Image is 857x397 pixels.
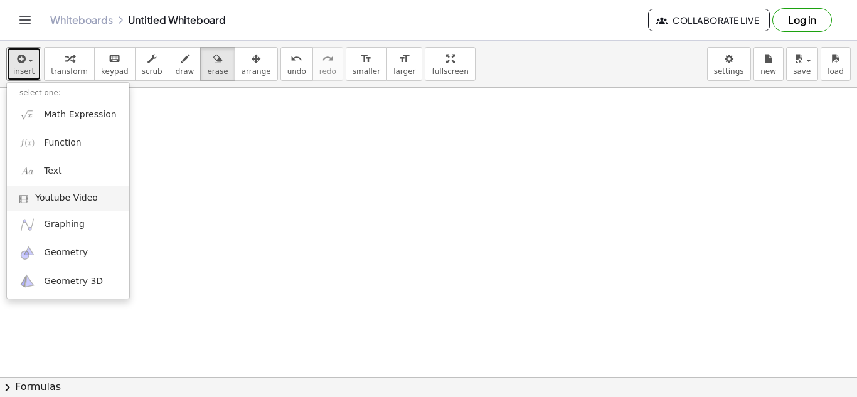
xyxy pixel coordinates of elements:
span: redo [319,67,336,76]
i: format_size [398,51,410,66]
span: fullscreen [432,67,468,76]
span: arrange [242,67,271,76]
i: format_size [360,51,372,66]
button: format_sizelarger [386,47,422,81]
button: save [786,47,818,81]
span: Collaborate Live [659,14,759,26]
span: new [760,67,776,76]
span: Text [44,165,61,177]
span: load [828,67,844,76]
button: arrange [235,47,278,81]
a: Function [7,129,129,157]
button: Collaborate Live [648,9,770,31]
img: ggb-geometry.svg [19,245,35,261]
span: keypad [101,67,129,76]
span: draw [176,67,194,76]
span: settings [714,67,744,76]
button: Log in [772,8,832,32]
button: new [753,47,784,81]
img: ggb-graphing.svg [19,217,35,233]
img: Aa.png [19,164,35,179]
button: erase [200,47,235,81]
button: undoundo [280,47,313,81]
span: erase [207,67,228,76]
a: Geometry [7,239,129,267]
span: Graphing [44,218,85,231]
button: scrub [135,47,169,81]
i: redo [322,51,334,66]
a: Whiteboards [50,14,113,26]
button: Toggle navigation [15,10,35,30]
span: Youtube Video [35,192,98,204]
i: keyboard [109,51,120,66]
button: keyboardkeypad [94,47,136,81]
li: select one: [7,86,129,100]
img: ggb-3d.svg [19,273,35,289]
span: transform [51,67,88,76]
a: Geometry 3D [7,267,129,295]
span: Math Expression [44,109,116,121]
a: Graphing [7,211,129,239]
button: redoredo [312,47,343,81]
button: settings [707,47,751,81]
button: draw [169,47,201,81]
button: fullscreen [425,47,475,81]
img: f_x.png [19,135,35,151]
img: sqrt_x.png [19,107,35,122]
span: Geometry 3D [44,275,103,288]
button: transform [44,47,95,81]
span: undo [287,67,306,76]
span: scrub [142,67,162,76]
i: undo [290,51,302,66]
a: Youtube Video [7,186,129,211]
span: Geometry [44,246,88,259]
button: load [821,47,851,81]
a: Text [7,157,129,186]
span: smaller [353,67,380,76]
button: insert [6,47,41,81]
a: Math Expression [7,100,129,129]
button: format_sizesmaller [346,47,387,81]
span: insert [13,67,35,76]
span: save [793,67,811,76]
span: larger [393,67,415,76]
span: Function [44,137,82,149]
